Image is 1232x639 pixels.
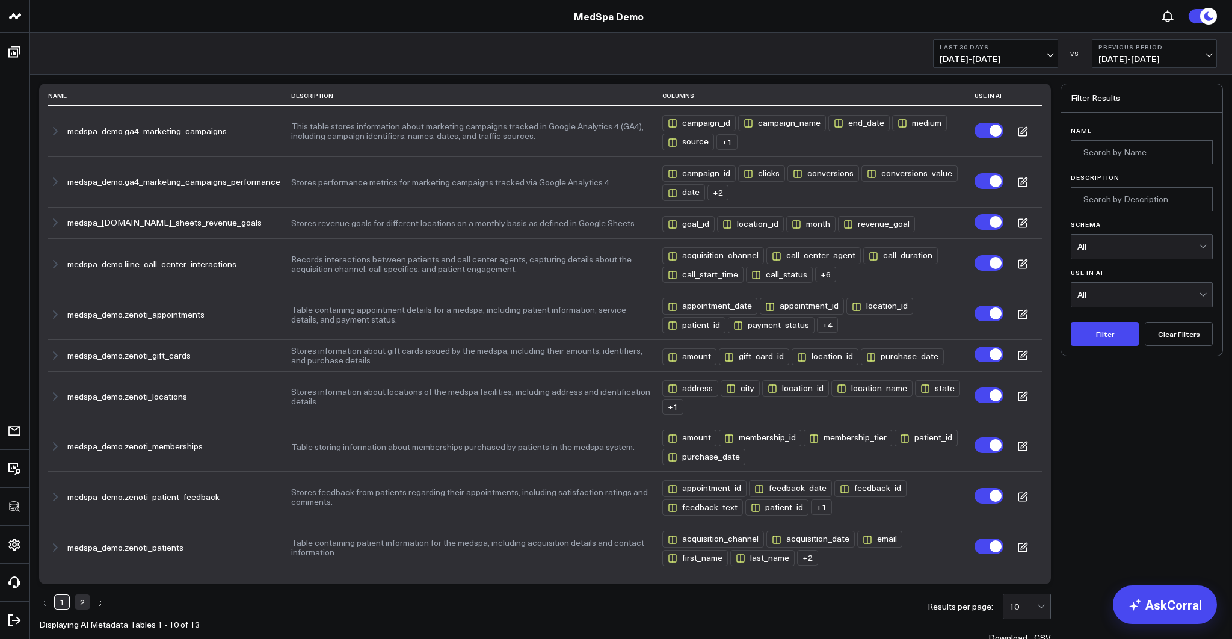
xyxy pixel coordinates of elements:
div: call_status [746,267,813,283]
button: amount [662,427,719,446]
div: payment_status [728,317,815,333]
button: revenue_goal [838,214,917,232]
div: address [662,380,718,397]
div: location_id [792,348,858,365]
button: end_date [828,113,892,131]
button: call_center_agent [766,245,863,264]
div: first_name [662,550,728,566]
button: location_id [762,378,831,397]
div: + 2 [797,550,818,566]
button: medspa_demo.zenoti_appointments [67,310,205,319]
button: Filter [1071,322,1139,346]
button: source [662,131,716,150]
div: clicks [738,165,785,182]
div: patient_id [745,499,808,516]
button: month [786,214,838,232]
div: + 6 [815,267,836,282]
button: conversions [787,163,861,182]
button: Stores feedback from patients regarding their appointments, including satisfaction ratings and co... [291,487,651,507]
div: location_id [717,216,784,232]
th: Use in AI [975,86,1003,106]
div: Displaying AI Metadata Tables 1 - 10 of 13 [39,620,200,629]
label: Schema [1071,221,1213,228]
button: call_duration [863,245,940,264]
button: location_name [831,378,915,397]
div: last_name [730,550,795,566]
div: campaign_id [662,115,736,131]
label: Turn off Use in AI [975,488,1003,504]
div: location_id [846,298,913,314]
button: gift_card_id [719,346,792,365]
div: VS [1064,50,1086,57]
div: appointment_date [662,298,757,314]
div: 10 [1009,602,1037,611]
button: This table stores information about marketing campaigns tracked in Google Analytics 4 (GA4), incl... [291,122,651,141]
div: + 1 [716,134,738,150]
button: patient_id [895,427,960,446]
button: feedback_text [662,497,745,516]
button: location_id [717,214,786,232]
button: Last 30 Days[DATE]-[DATE] [933,39,1058,68]
div: month [786,216,836,232]
div: acquisition_channel [662,531,764,547]
div: revenue_goal [838,216,915,232]
div: purchase_date [861,348,944,365]
button: +4 [817,315,840,333]
button: campaign_id [662,163,738,182]
button: last_name [730,548,797,566]
button: appointment_id [662,478,749,496]
button: medspa_demo.zenoti_patient_feedback [67,492,220,502]
button: Table storing information about memberships purchased by patients in the medspa system. [291,442,651,452]
button: date [662,182,707,200]
div: acquisition_date [766,531,855,547]
a: Page 2 [75,594,90,609]
button: call_status [746,264,815,283]
div: email [857,531,902,547]
button: Stores revenue goals for different locations on a monthly basis as defined in Google Sheets. [291,218,651,228]
button: goal_id [662,214,717,232]
button: acquisition_channel [662,245,766,264]
div: location_name [831,380,913,397]
button: campaign_id [662,113,738,131]
div: campaign_id [662,165,736,182]
div: feedback_date [749,480,832,496]
div: + 1 [811,499,832,515]
button: payment_status [728,315,817,333]
button: location_id [792,346,861,365]
button: medspa_demo.zenoti_patients [67,543,183,552]
div: purchase_date [662,449,745,465]
label: Turn off Use in AI [975,437,1003,453]
div: conversions_value [861,165,958,182]
label: Turn off Use in AI [975,214,1003,230]
div: feedback_id [834,480,907,496]
button: Previous Period[DATE]-[DATE] [1092,39,1217,68]
a: MedSpa Demo [574,10,644,23]
div: patient_id [895,430,958,446]
button: patient_id [662,315,728,333]
div: patient_id [662,317,725,333]
button: Records interactions between patients and call center agents, capturing details about the acquisi... [291,255,651,274]
button: Stores information about locations of the medspa facilities, including address and identification... [291,387,651,406]
label: Turn off Use in AI [975,255,1003,271]
b: Last 30 Days [940,43,1052,51]
button: city [721,378,762,397]
button: +2 [707,182,731,200]
div: Results per page: [928,602,993,611]
div: All [1077,242,1199,252]
button: location_id [846,295,916,314]
div: acquisition_channel [662,247,764,264]
button: feedback_date [749,478,834,496]
button: medspa_demo.ga4_marketing_campaigns [67,126,227,136]
span: [DATE] - [DATE] [1098,54,1210,64]
div: amount [662,348,716,365]
button: email [857,528,905,547]
button: appointment_id [760,295,846,314]
button: +1 [811,497,834,515]
button: +6 [815,264,839,282]
button: address [662,378,721,397]
div: + 1 [662,399,683,415]
div: + 2 [707,185,728,200]
div: membership_tier [804,430,892,446]
div: + 4 [817,317,838,333]
label: Turn off Use in AI [975,306,1003,321]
